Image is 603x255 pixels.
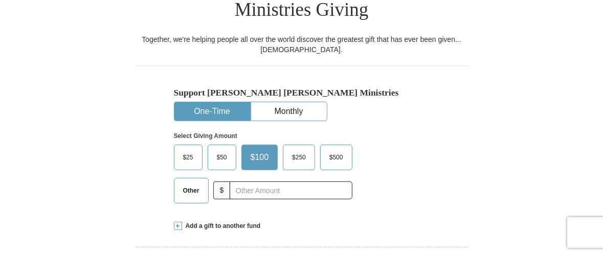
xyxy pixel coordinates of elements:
[174,132,237,140] strong: Select Giving Amount
[230,181,352,199] input: Other Amount
[213,181,231,199] span: $
[182,222,261,230] span: Add a gift to another fund
[174,102,250,121] button: One-Time
[251,102,327,121] button: Monthly
[178,183,205,198] span: Other
[287,150,311,165] span: $250
[245,150,274,165] span: $100
[324,150,348,165] span: $500
[212,150,232,165] span: $50
[178,150,198,165] span: $25
[136,34,468,55] div: Together, we're helping people all over the world discover the greatest gift that has ever been g...
[174,87,430,98] h5: Support [PERSON_NAME] [PERSON_NAME] Ministries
